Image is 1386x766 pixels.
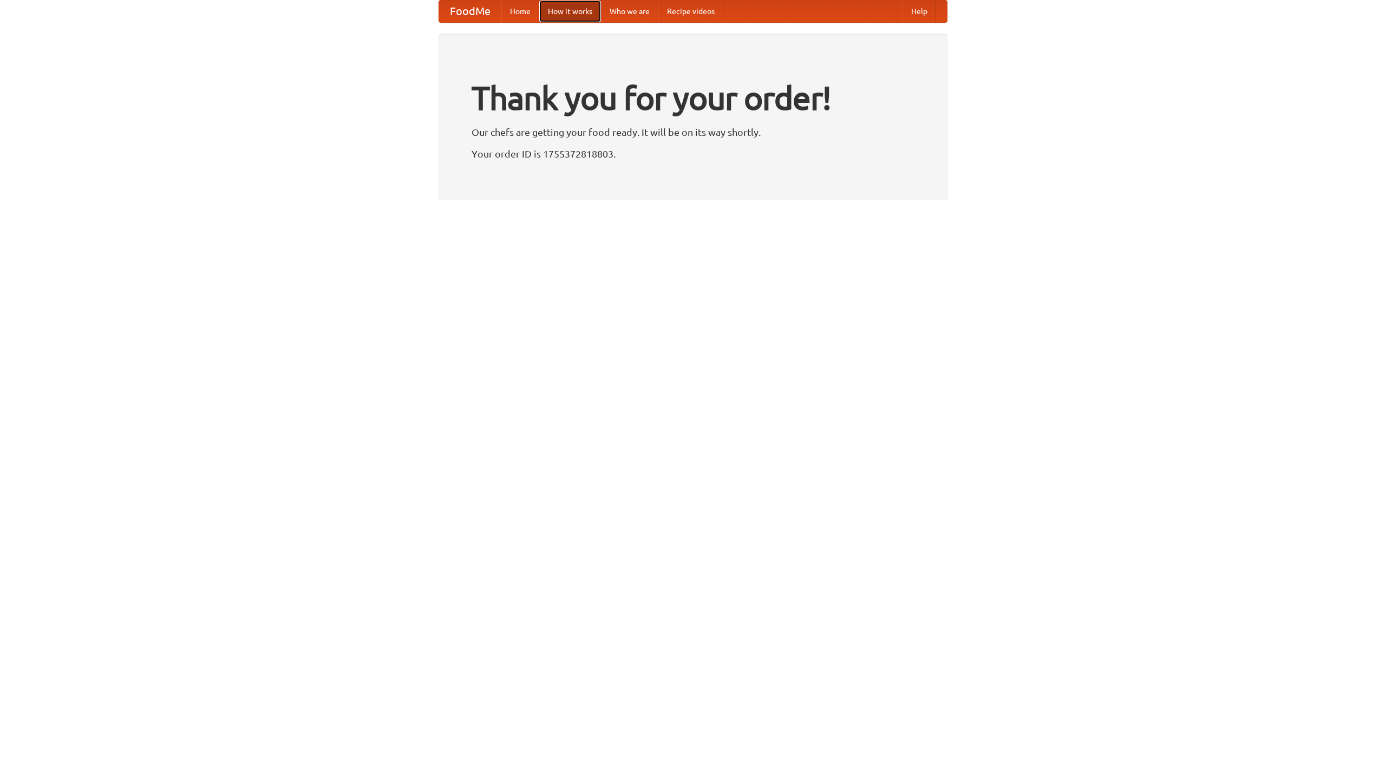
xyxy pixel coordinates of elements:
[601,1,658,22] a: Who we are
[472,72,914,124] h1: Thank you for your order!
[539,1,601,22] a: How it works
[903,1,936,22] a: Help
[501,1,539,22] a: Home
[439,1,501,22] a: FoodMe
[472,146,914,162] p: Your order ID is 1755372818803.
[472,124,914,140] p: Our chefs are getting your food ready. It will be on its way shortly.
[658,1,723,22] a: Recipe videos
